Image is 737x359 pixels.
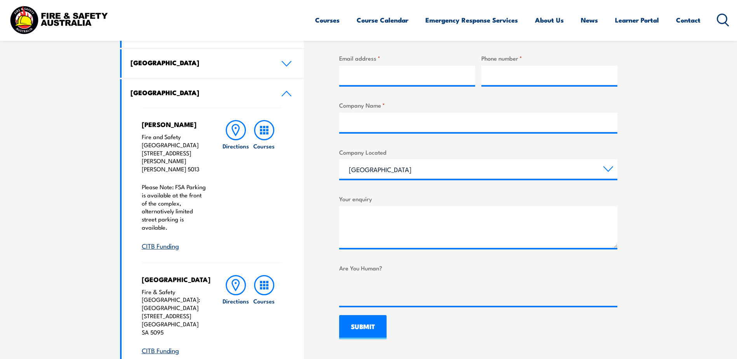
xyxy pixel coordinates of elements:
[615,10,659,30] a: Learner Portal
[142,275,207,284] h4: [GEOGRAPHIC_DATA]
[253,297,275,305] h6: Courses
[425,10,518,30] a: Emergency Response Services
[357,10,408,30] a: Course Calendar
[339,148,617,157] label: Company Located
[339,194,617,203] label: Your enquiry
[250,275,278,356] a: Courses
[581,10,598,30] a: News
[142,288,207,336] p: Fire & Safety [GEOGRAPHIC_DATA]: [GEOGRAPHIC_DATA] [STREET_ADDRESS] [GEOGRAPHIC_DATA] SA 5095
[142,183,207,232] p: Please Note: FSA Parking is available at the front of the complex, alternatively limited street p...
[481,54,617,63] label: Phone number
[315,10,340,30] a: Courses
[253,142,275,150] h6: Courses
[250,120,278,251] a: Courses
[142,120,207,129] h4: [PERSON_NAME]
[339,263,617,272] label: Are You Human?
[131,88,270,97] h4: [GEOGRAPHIC_DATA]
[339,275,457,306] iframe: reCAPTCHA
[142,345,179,355] a: CITB Funding
[142,241,179,250] a: CITB Funding
[142,133,207,173] p: Fire and Safety [GEOGRAPHIC_DATA] [STREET_ADDRESS][PERSON_NAME] [PERSON_NAME] 5013
[223,142,249,150] h6: Directions
[676,10,700,30] a: Contact
[122,79,304,108] a: [GEOGRAPHIC_DATA]
[222,275,250,356] a: Directions
[131,58,270,67] h4: [GEOGRAPHIC_DATA]
[339,54,475,63] label: Email address
[222,120,250,251] a: Directions
[122,49,304,78] a: [GEOGRAPHIC_DATA]
[535,10,564,30] a: About Us
[339,315,387,339] input: SUBMIT
[223,297,249,305] h6: Directions
[339,101,617,110] label: Company Name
